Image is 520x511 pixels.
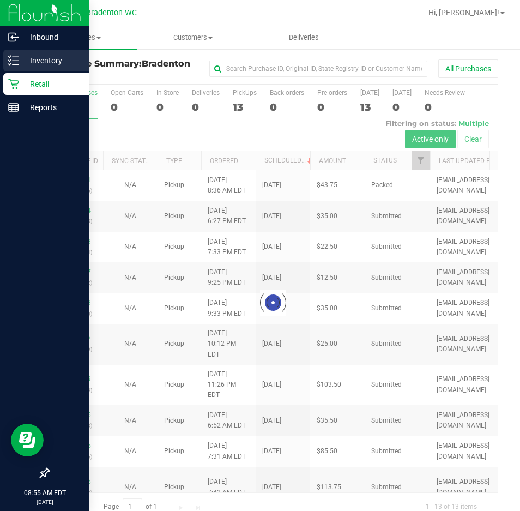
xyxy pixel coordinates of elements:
[137,26,249,49] a: Customers
[8,102,19,113] inline-svg: Reports
[249,26,360,49] a: Deliveries
[138,33,248,43] span: Customers
[19,54,84,67] p: Inventory
[5,498,84,506] p: [DATE]
[11,424,44,456] iframe: Resource center
[19,31,84,44] p: Inbound
[8,79,19,89] inline-svg: Retail
[209,61,427,77] input: Search Purchase ID, Original ID, State Registry ID or Customer Name...
[274,33,334,43] span: Deliveries
[86,8,137,17] span: Bradenton WC
[438,59,498,78] button: All Purchases
[5,488,84,498] p: 08:55 AM EDT
[19,77,84,91] p: Retail
[48,59,198,78] h3: Purchase Summary:
[8,55,19,66] inline-svg: Inventory
[8,32,19,43] inline-svg: Inbound
[428,8,499,17] span: Hi, [PERSON_NAME]!
[19,101,84,114] p: Reports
